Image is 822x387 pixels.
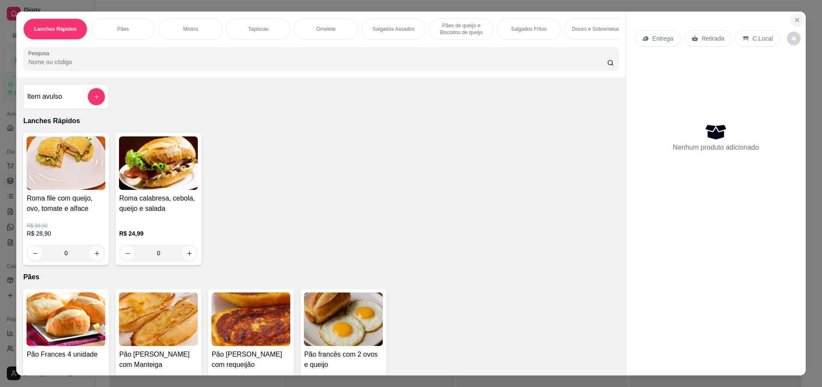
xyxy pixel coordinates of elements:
img: product-image [119,136,198,190]
p: R$ 24,99 [119,229,198,238]
input: Pesquisa [28,58,607,66]
p: Tapiocas [248,26,268,32]
p: C.Local [753,34,773,43]
label: Pesquisa [28,50,52,57]
h4: Pão francês com 2 ovos e queijo [304,349,383,370]
p: Pães [23,272,619,282]
p: Salgados Assados [372,26,415,32]
p: Pães [117,26,129,32]
button: Close [790,13,804,27]
h4: Pão [PERSON_NAME] com Manteiga [119,349,198,370]
button: decrease-product-quantity [121,246,134,260]
img: product-image [27,292,105,346]
img: product-image [211,292,290,346]
p: Doces e Sobremesas [572,26,621,32]
p: R$ 28,90 [27,229,105,238]
h4: Pão Frances 4 unidade [27,349,105,360]
h4: Item avulso [27,92,62,102]
h4: Roma file com queijo, ovo, tomate e alface [27,193,105,214]
button: decrease-product-quantity [28,246,42,260]
p: Omelete [316,26,336,32]
p: Retirada [702,34,724,43]
button: increase-product-quantity [182,246,196,260]
p: Entrega [652,34,673,43]
img: product-image [27,136,105,190]
p: Lanches Rápidos [34,26,77,32]
button: decrease-product-quantity [787,32,801,45]
button: increase-product-quantity [90,246,104,260]
p: Mistos [183,26,198,32]
button: add-separate-item [88,88,105,105]
h4: Roma calabresa, cebola, queijo e salada [119,193,198,214]
h4: Pão [PERSON_NAME] com requeijão [211,349,290,370]
img: product-image [304,292,383,346]
p: R$ 39,90 [27,222,105,229]
p: Pães de queijo e Biscoitos de queijo [436,22,486,36]
img: product-image [119,292,198,346]
p: Lanches Rápidos [23,116,619,126]
p: Nenhum produto adicionado [673,142,759,153]
p: Salgados Fritos [511,26,547,32]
